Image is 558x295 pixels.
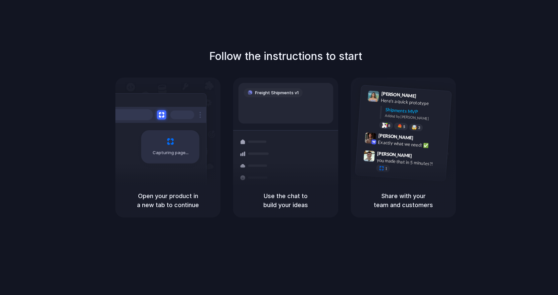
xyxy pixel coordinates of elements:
[414,153,428,161] span: 9:47 AM
[376,156,443,168] div: you made that in 5 minutes?!
[377,149,412,159] span: [PERSON_NAME]
[385,106,447,117] div: Shipments MVP
[403,125,405,128] span: 5
[209,48,362,64] h1: Follow the instructions to start
[255,90,299,96] span: Freight Shipments v1
[385,113,446,123] div: Added by [PERSON_NAME]
[418,93,432,101] span: 9:41 AM
[385,167,387,170] span: 1
[381,97,447,108] div: Here's a quick prototype
[359,191,448,209] h5: Share with your team and customers
[412,125,417,130] div: 🤯
[241,191,330,209] h5: Use the chat to build your ideas
[415,135,429,143] span: 9:42 AM
[381,90,416,100] span: [PERSON_NAME]
[123,191,212,209] h5: Open your product in a new tab to continue
[418,126,420,130] span: 3
[378,139,444,150] div: Exactly what we need! ✅
[388,124,390,127] span: 8
[378,132,413,141] span: [PERSON_NAME]
[153,149,190,156] span: Capturing page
